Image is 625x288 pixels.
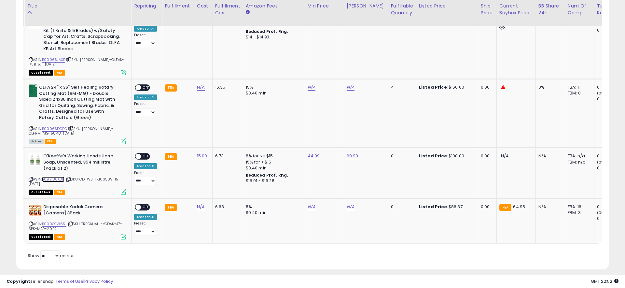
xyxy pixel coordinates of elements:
[246,172,288,178] b: Reduced Prof. Rng.
[246,210,300,216] div: $0.40 min
[29,204,42,217] img: 51gv6LFAZ0L._SL40_.jpg
[141,205,151,210] span: OFF
[141,85,151,91] span: OFF
[29,221,122,231] span: | SKU: TRECKHALL-KODAK-47-3PK-MAR-2022
[597,96,623,102] div: 0
[391,153,411,159] div: 0
[134,33,157,48] div: Preset:
[597,91,606,96] small: (0%)
[43,153,122,173] b: O'Keeffe's Working Hands Hand Soap, Unscented, 354 millilitre (Pack of 2)
[568,153,589,159] div: FBA: n/a
[54,70,65,76] span: FBA
[246,35,300,40] div: $14 - $14.93
[29,204,126,239] div: ASIN:
[513,204,525,210] span: 64.95
[84,278,113,284] a: Privacy Policy
[29,84,37,97] img: 51qJY0HQoXL._SL40_.jpg
[54,190,65,195] span: FBA
[42,57,65,63] a: B0006SJAXE
[481,3,494,16] div: Ship Price
[29,177,120,186] span: | SKU: CD-WS-11K106509-15-[DATE]
[42,177,64,182] a: B09B186X3R
[568,210,589,216] div: FBM: 3
[246,159,300,165] div: 15% for > $15
[481,84,492,90] div: 0.00
[419,153,473,159] div: $100.00
[538,204,560,210] div: N/A
[197,153,207,159] a: 15.00
[42,221,66,227] a: B000OFW65I
[29,153,126,194] div: ASIN:
[538,3,562,16] div: BB Share 24h.
[597,153,623,159] div: 0
[29,16,126,75] div: ASIN:
[29,234,53,240] span: All listings that are currently out of stock and unavailable for purchase on Amazon
[54,234,65,240] span: FBA
[597,84,623,90] div: 0
[134,163,157,169] div: Amazon AI
[246,204,300,210] div: 8%
[29,84,126,143] div: ASIN:
[43,16,122,53] b: OLFA Graphic Art Knife Set (AK-1/5B) - Precision Hobby Craft Knife Kit (1 Knife & 5 Blades) w/Saf...
[29,190,53,195] span: All listings that are currently out of stock and unavailable for purchase on Amazon
[568,204,589,210] div: FBA: 16
[246,3,302,9] div: Amazon Fees
[134,214,157,220] div: Amazon AI
[246,9,250,15] small: Amazon Fees.
[45,139,56,144] span: FBA
[42,126,67,132] a: B0006SDOFO
[419,3,475,9] div: Listed Price
[246,84,300,90] div: 15%
[568,159,589,165] div: FBM: n/a
[165,153,177,160] small: FBA
[597,27,623,33] div: 0
[29,126,113,136] span: | SKU: [PERSON_NAME]-OLFRM-MG-58.48-[DATE]
[499,3,533,16] div: Current Buybox Price
[215,153,238,159] div: 6.73
[391,84,411,90] div: 4
[419,84,449,90] b: Listed Price:
[246,178,300,184] div: $15.01 - $16.28
[7,278,30,284] strong: Copyright
[347,153,358,159] a: 69.99
[28,252,75,259] span: Show: entries
[391,204,411,210] div: 0
[499,204,511,211] small: FBA
[134,26,157,32] div: Amazon AI
[134,221,157,236] div: Preset:
[308,153,320,159] a: 44.99
[197,3,210,9] div: Cost
[481,204,492,210] div: 0.00
[29,153,42,166] img: 41-qMrgevbL._SL40_.jpg
[165,3,191,9] div: Fulfillment
[347,84,354,91] a: N/A
[246,153,300,159] div: 8% for <= $15
[141,154,151,159] span: OFF
[391,3,413,16] div: Fulfillable Quantity
[419,84,473,90] div: $160.00
[29,70,53,76] span: All listings that are currently out of stock and unavailable for purchase on Amazon
[597,216,623,222] div: 0
[134,102,157,116] div: Preset:
[134,3,159,9] div: Repricing
[215,84,238,90] div: 16.35
[197,204,205,210] a: N/A
[597,204,623,210] div: 0
[197,84,205,91] a: N/A
[246,90,300,96] div: $0.40 min
[481,153,492,159] div: 0.00
[419,204,473,210] div: $86.37
[568,3,591,16] div: Num of Comp.
[134,94,157,100] div: Amazon AI
[419,153,449,159] b: Listed Price:
[597,165,623,171] div: 0
[215,204,238,210] div: 6.63
[56,278,83,284] a: Terms of Use
[165,204,177,211] small: FBA
[591,278,618,284] span: 2025-09-16 22:52 GMT
[29,139,44,144] span: All listings currently available for purchase on Amazon
[597,3,621,16] div: Total Rev.
[246,165,300,171] div: $0.40 min
[308,3,341,9] div: Min Price
[501,153,509,159] span: N/A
